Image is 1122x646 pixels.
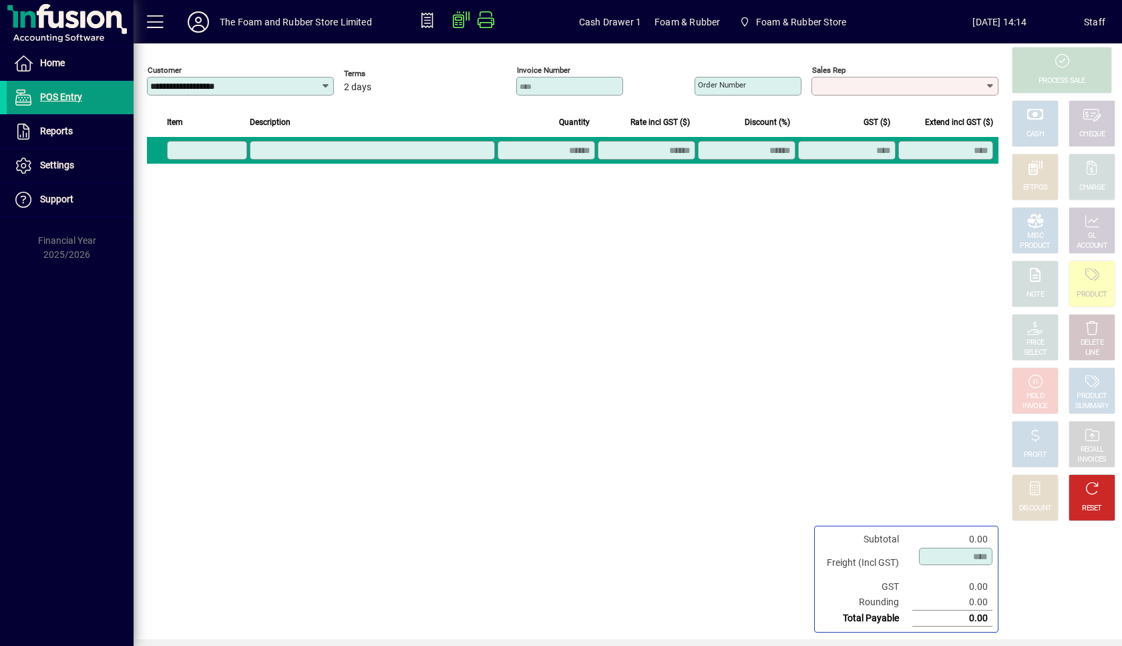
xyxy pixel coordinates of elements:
span: Item [167,115,183,130]
td: 0.00 [912,532,992,547]
span: Home [40,57,65,68]
td: Freight (Incl GST) [820,547,912,579]
div: DISCOUNT [1019,504,1051,514]
a: Home [7,47,134,80]
mat-label: Invoice number [517,65,570,75]
span: Terms [344,69,424,78]
div: EFTPOS [1023,183,1048,193]
td: 0.00 [912,579,992,595]
div: INVOICES [1077,455,1106,465]
div: DELETE [1081,338,1103,348]
div: NOTE [1026,290,1044,300]
td: 0.00 [912,611,992,627]
div: INVOICE [1022,401,1047,412]
div: MISC [1027,231,1043,241]
span: Extend incl GST ($) [925,115,993,130]
a: Reports [7,115,134,148]
span: Reports [40,126,73,136]
div: SELECT [1024,348,1047,358]
mat-label: Order number [698,80,746,90]
span: Foam & Rubber [654,11,720,33]
div: LINE [1085,348,1099,358]
div: CASH [1026,130,1044,140]
span: GST ($) [864,115,890,130]
td: 0.00 [912,595,992,611]
span: Foam & Rubber Store [733,10,852,34]
div: PROFIT [1024,450,1047,460]
div: CHARGE [1079,183,1105,193]
td: Total Payable [820,611,912,627]
span: 2 days [344,82,371,93]
span: Foam & Rubber Store [756,11,846,33]
div: GL [1088,231,1097,241]
div: The Foam and Rubber Store Limited [220,11,372,33]
div: CHEQUE [1079,130,1105,140]
span: [DATE] 14:14 [916,11,1084,33]
button: Profile [177,10,220,34]
span: Rate incl GST ($) [630,115,690,130]
span: Settings [40,160,74,170]
div: ACCOUNT [1077,241,1107,251]
mat-label: Sales rep [812,65,846,75]
td: Rounding [820,595,912,611]
span: POS Entry [40,92,82,102]
div: Staff [1084,11,1105,33]
td: GST [820,579,912,595]
div: PRICE [1026,338,1045,348]
div: PROCESS SALE [1039,76,1085,86]
span: Cash Drawer 1 [579,11,641,33]
span: Description [250,115,291,130]
div: RESET [1082,504,1102,514]
a: Support [7,183,134,216]
mat-label: Customer [148,65,182,75]
a: Settings [7,149,134,182]
span: Discount (%) [745,115,790,130]
div: HOLD [1026,391,1044,401]
div: PRODUCT [1077,391,1107,401]
td: Subtotal [820,532,912,547]
div: RECALL [1081,445,1104,455]
div: PRODUCT [1020,241,1050,251]
span: Quantity [559,115,590,130]
div: PRODUCT [1077,290,1107,300]
div: SUMMARY [1075,401,1109,412]
span: Support [40,194,73,204]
